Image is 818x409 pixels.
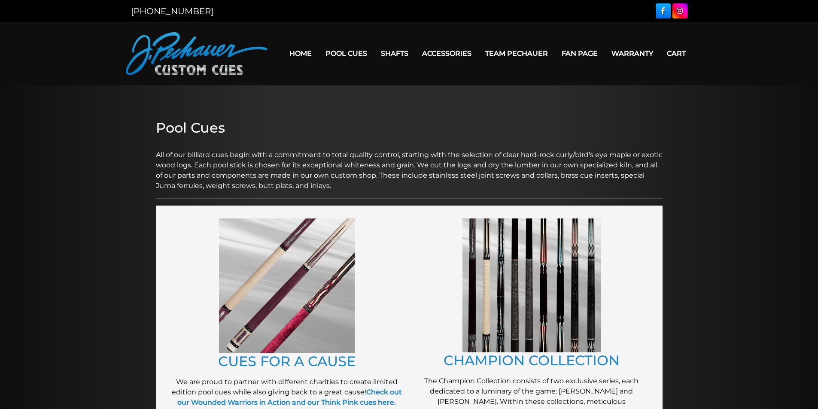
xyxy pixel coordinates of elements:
img: Pechauer Custom Cues [126,32,268,75]
a: Cart [660,42,693,64]
a: CHAMPION COLLECTION [444,352,620,369]
a: Shafts [374,42,415,64]
a: Home [283,42,319,64]
a: Team Pechauer [478,42,555,64]
a: Fan Page [555,42,605,64]
a: Accessories [415,42,478,64]
a: CUES FOR A CAUSE [218,353,356,370]
a: Check out our Wounded Warriors in Action and our Think Pink cues here. [177,388,402,406]
a: [PHONE_NUMBER] [131,6,213,16]
h2: Pool Cues [156,120,663,136]
a: Warranty [605,42,660,64]
p: All of our billiard cues begin with a commitment to total quality control, starting with the sele... [156,139,663,191]
p: We are proud to partner with different charities to create limited edition pool cues while also g... [169,377,405,408]
a: Pool Cues [319,42,374,64]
